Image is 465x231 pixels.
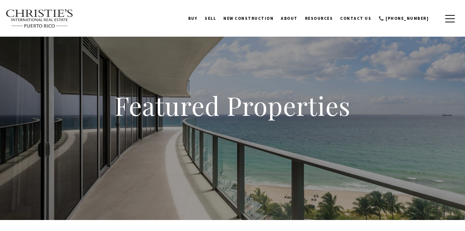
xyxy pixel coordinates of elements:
a: Resources [301,9,337,27]
span: 📞 [PHONE_NUMBER] [379,16,429,21]
span: New Construction [223,16,274,21]
img: Christie's International Real Estate text transparent background [5,9,74,28]
button: button [440,8,460,29]
a: About [277,9,301,27]
a: call 9393373000 [375,9,432,27]
a: SELL [201,9,220,27]
a: search [432,15,440,23]
a: BUY [185,9,201,27]
span: Contact Us [340,16,371,21]
h1: Featured Properties [68,89,397,122]
a: Contact Us [336,9,375,27]
a: New Construction [220,9,277,27]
